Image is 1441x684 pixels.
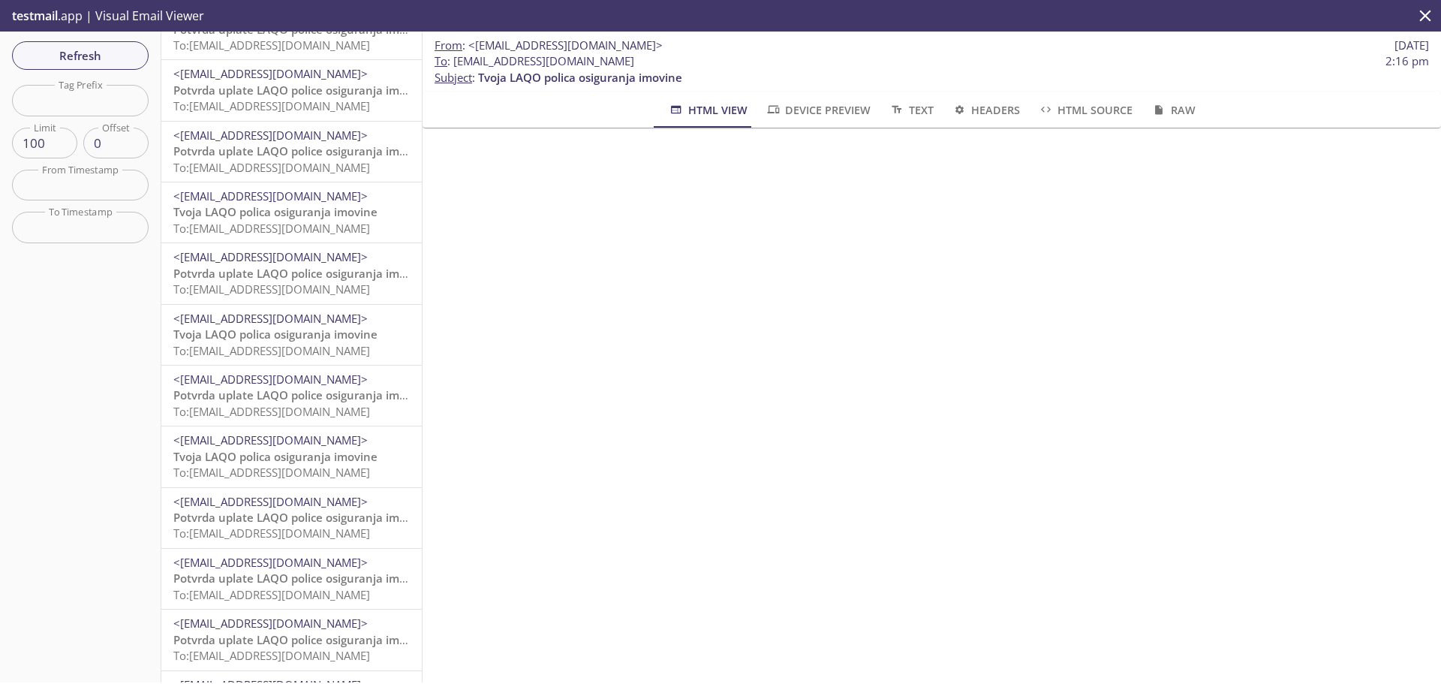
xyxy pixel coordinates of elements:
span: : [435,38,663,53]
div: <[EMAIL_ADDRESS][DOMAIN_NAME]>Potvrda uplate LAQO police osiguranja imovineTo:[EMAIL_ADDRESS][DOM... [161,488,422,548]
span: To: [EMAIL_ADDRESS][DOMAIN_NAME] [173,404,370,419]
span: 2:16 pm [1385,53,1429,69]
div: <[EMAIL_ADDRESS][DOMAIN_NAME]>Potvrda uplate LAQO police osiguranja imovineTo:[EMAIL_ADDRESS][DOM... [161,60,422,120]
span: To: [EMAIL_ADDRESS][DOMAIN_NAME] [173,587,370,602]
div: <[EMAIL_ADDRESS][DOMAIN_NAME]>Tvoja LAQO polica osiguranja imovineTo:[EMAIL_ADDRESS][DOMAIN_NAME] [161,305,422,365]
span: Potvrda uplate LAQO police osiguranja imovine [173,632,429,647]
span: <[EMAIL_ADDRESS][DOMAIN_NAME]> [173,432,368,447]
span: <[EMAIL_ADDRESS][DOMAIN_NAME]> [173,311,368,326]
span: To: [EMAIL_ADDRESS][DOMAIN_NAME] [173,465,370,480]
span: <[EMAIL_ADDRESS][DOMAIN_NAME]> [173,494,368,509]
span: To: [EMAIL_ADDRESS][DOMAIN_NAME] [173,160,370,175]
span: Refresh [24,46,137,65]
span: From [435,38,462,53]
span: <[EMAIL_ADDRESS][DOMAIN_NAME]> [173,249,368,264]
span: Text [889,101,933,119]
span: Tvoja LAQO polica osiguranja imovine [173,204,378,219]
span: Potvrda uplate LAQO police osiguranja imovine [173,22,429,37]
span: Raw [1151,101,1195,119]
span: Potvrda uplate LAQO police osiguranja imovine [173,510,429,525]
span: Tvoja LAQO polica osiguranja imovine [173,327,378,342]
span: To: [EMAIL_ADDRESS][DOMAIN_NAME] [173,648,370,663]
div: <[EMAIL_ADDRESS][DOMAIN_NAME]>Tvoja LAQO polica osiguranja imovineTo:[EMAIL_ADDRESS][DOMAIN_NAME] [161,426,422,487]
span: To: [EMAIL_ADDRESS][DOMAIN_NAME] [173,343,370,358]
span: To: [EMAIL_ADDRESS][DOMAIN_NAME] [173,221,370,236]
div: <[EMAIL_ADDRESS][DOMAIN_NAME]>Potvrda uplate LAQO police osiguranja imovineTo:[EMAIL_ADDRESS][DOM... [161,122,422,182]
span: Tvoja LAQO polica osiguranja imovine [478,70,682,85]
span: To: [EMAIL_ADDRESS][DOMAIN_NAME] [173,526,370,541]
div: <[EMAIL_ADDRESS][DOMAIN_NAME]>Potvrda uplate LAQO police osiguranja imovineTo:[EMAIL_ADDRESS][DOM... [161,366,422,426]
span: <[EMAIL_ADDRESS][DOMAIN_NAME]> [173,188,368,203]
span: Potvrda uplate LAQO police osiguranja imovine [173,266,429,281]
span: To: [EMAIL_ADDRESS][DOMAIN_NAME] [173,38,370,53]
span: [DATE] [1394,38,1429,53]
span: Headers [952,101,1020,119]
span: Potvrda uplate LAQO police osiguranja imovine [173,83,429,98]
p: : [435,53,1429,86]
div: <[EMAIL_ADDRESS][DOMAIN_NAME]>Potvrda uplate LAQO police osiguranja imovineTo:[EMAIL_ADDRESS][DOM... [161,610,422,670]
div: <[EMAIL_ADDRESS][DOMAIN_NAME]>Potvrda uplate LAQO police osiguranja imovineTo:[EMAIL_ADDRESS][DOM... [161,243,422,303]
span: HTML View [668,101,747,119]
span: <[EMAIL_ADDRESS][DOMAIN_NAME]> [173,372,368,387]
span: To: [EMAIL_ADDRESS][DOMAIN_NAME] [173,98,370,113]
span: To [435,53,447,68]
span: <[EMAIL_ADDRESS][DOMAIN_NAME]> [173,616,368,631]
span: testmail [12,8,58,24]
span: Tvoja LAQO polica osiguranja imovine [173,449,378,464]
button: Refresh [12,41,149,70]
span: <[EMAIL_ADDRESS][DOMAIN_NAME]> [173,66,368,81]
span: Potvrda uplate LAQO police osiguranja imovine [173,143,429,158]
div: <[EMAIL_ADDRESS][DOMAIN_NAME]>Potvrda uplate LAQO police osiguranja imovineTo:[EMAIL_ADDRESS][DOM... [161,549,422,609]
span: <[EMAIL_ADDRESS][DOMAIN_NAME]> [173,128,368,143]
span: Device Preview [766,101,871,119]
span: Subject [435,70,472,85]
span: Potvrda uplate LAQO police osiguranja imovine [173,571,429,586]
span: : [EMAIL_ADDRESS][DOMAIN_NAME] [435,53,634,69]
span: HTML Source [1038,101,1133,119]
span: <[EMAIL_ADDRESS][DOMAIN_NAME]> [468,38,663,53]
span: To: [EMAIL_ADDRESS][DOMAIN_NAME] [173,282,370,297]
div: <[EMAIL_ADDRESS][DOMAIN_NAME]>Tvoja LAQO polica osiguranja imovineTo:[EMAIL_ADDRESS][DOMAIN_NAME] [161,182,422,243]
span: <[EMAIL_ADDRESS][DOMAIN_NAME]> [173,555,368,570]
span: Potvrda uplate LAQO police osiguranja imovine [173,387,429,402]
